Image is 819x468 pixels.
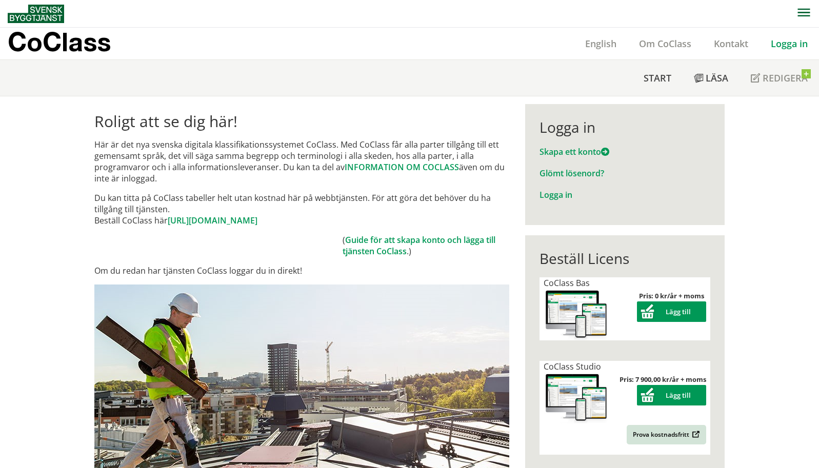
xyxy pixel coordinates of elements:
a: Lägg till [637,307,706,316]
p: Du kan titta på CoClass tabeller helt utan kostnad här på webbtjänsten. För att göra det behöver ... [94,192,509,226]
img: Svensk Byggtjänst [8,5,64,23]
span: CoClass Bas [544,277,590,289]
a: Logga in [760,37,819,50]
img: coclass-license.jpg [544,289,609,340]
a: Lägg till [637,391,706,400]
a: Skapa ett konto [540,146,609,157]
a: Logga in [540,189,572,200]
a: INFORMATION OM COCLASS [345,161,459,173]
a: English [574,37,628,50]
a: Läsa [683,60,740,96]
p: Här är det nya svenska digitala klassifikationssystemet CoClass. Med CoClass får alla parter till... [94,139,509,184]
p: CoClass [8,36,111,48]
span: CoClass Studio [544,361,601,372]
td: ( .) [343,234,509,257]
span: Start [644,72,671,84]
a: Start [632,60,683,96]
a: [URL][DOMAIN_NAME] [168,215,257,226]
strong: Pris: 0 kr/år + moms [639,291,704,300]
a: Kontakt [703,37,760,50]
div: Beställ Licens [540,250,710,267]
a: Prova kostnadsfritt [627,425,706,444]
button: Lägg till [637,385,706,405]
a: CoClass [8,28,133,59]
a: Glömt lösenord? [540,168,604,179]
p: Om du redan har tjänsten CoClass loggar du in direkt! [94,265,509,276]
img: coclass-license.jpg [544,372,609,424]
h1: Roligt att se dig här! [94,112,509,131]
img: Outbound.png [690,431,700,438]
button: Lägg till [637,301,706,322]
span: Läsa [706,72,728,84]
a: Guide för att skapa konto och lägga till tjänsten CoClass [343,234,495,257]
a: Om CoClass [628,37,703,50]
strong: Pris: 7 900,00 kr/år + moms [620,375,706,384]
div: Logga in [540,118,710,136]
